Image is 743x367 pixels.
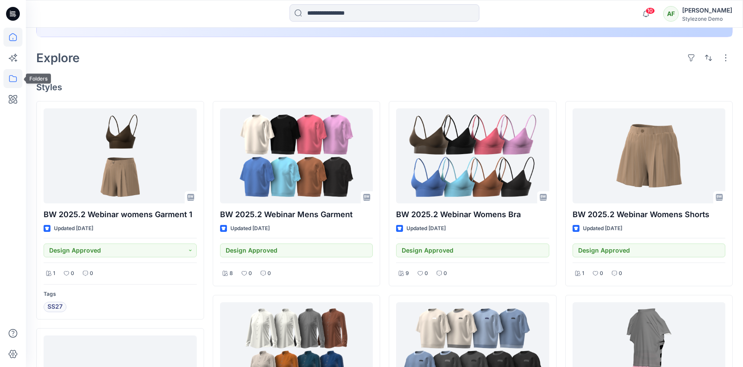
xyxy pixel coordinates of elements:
[71,269,74,278] p: 0
[600,269,603,278] p: 0
[645,7,655,14] span: 10
[619,269,622,278] p: 0
[663,6,679,22] div: AF
[682,5,732,16] div: [PERSON_NAME]
[54,224,93,233] p: Updated [DATE]
[396,108,549,203] a: BW 2025.2 Webinar Womens Bra
[425,269,428,278] p: 0
[249,269,252,278] p: 0
[220,108,373,203] a: BW 2025.2 Webinar Mens Garment
[36,82,733,92] h4: Styles
[444,269,447,278] p: 0
[682,16,732,22] div: Stylezone Demo
[573,209,726,221] p: BW 2025.2 Webinar Womens Shorts
[396,209,549,221] p: BW 2025.2 Webinar Womens Bra
[573,108,726,203] a: BW 2025.2 Webinar Womens Shorts
[36,51,80,65] h2: Explore
[583,224,622,233] p: Updated [DATE]
[44,209,197,221] p: BW 2025.2 Webinar womens Garment 1
[230,269,233,278] p: 8
[406,269,409,278] p: 9
[47,302,63,312] span: SS27
[44,290,197,299] p: Tags
[582,269,584,278] p: 1
[90,269,93,278] p: 0
[220,209,373,221] p: BW 2025.2 Webinar Mens Garment
[406,224,446,233] p: Updated [DATE]
[44,108,197,203] a: BW 2025.2 Webinar womens Garment 1
[268,269,271,278] p: 0
[230,224,270,233] p: Updated [DATE]
[53,269,55,278] p: 1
